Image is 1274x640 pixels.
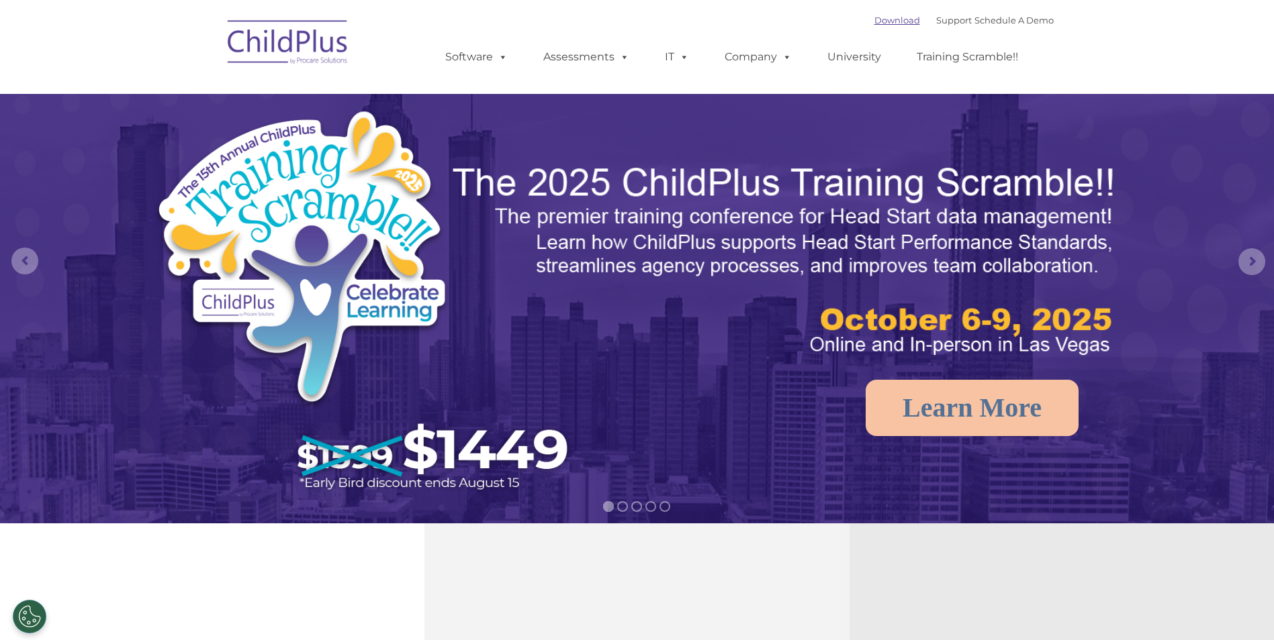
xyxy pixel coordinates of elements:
[936,15,972,25] a: Support
[874,15,1054,25] font: |
[866,380,1079,436] a: Learn More
[711,44,805,70] a: Company
[187,144,244,154] span: Phone number
[221,11,355,78] img: ChildPlus by Procare Solutions
[974,15,1054,25] a: Schedule A Demo
[814,44,895,70] a: University
[187,89,228,99] span: Last name
[903,44,1032,70] a: Training Scramble!!
[874,15,920,25] a: Download
[651,44,702,70] a: IT
[1207,576,1274,640] iframe: Chat Widget
[530,44,643,70] a: Assessments
[13,600,46,633] button: Cookies Settings
[432,44,521,70] a: Software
